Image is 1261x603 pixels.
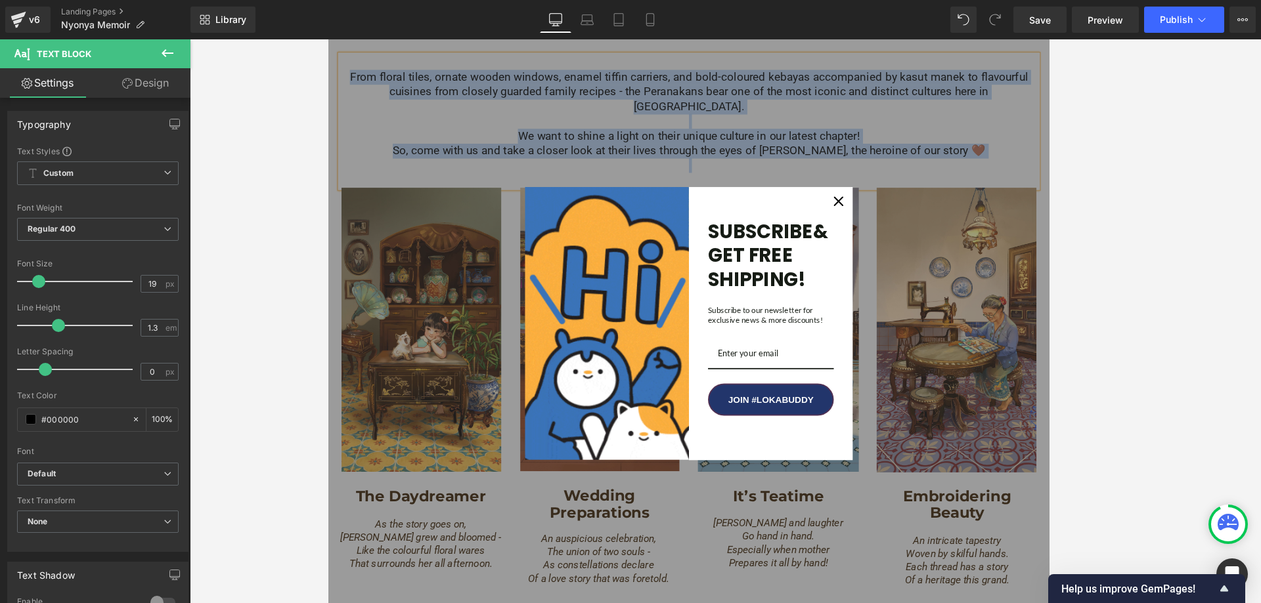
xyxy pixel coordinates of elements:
i: Default [28,468,56,480]
span: em [166,323,177,332]
button: Undo [950,7,977,33]
div: Letter Spacing [17,347,179,356]
a: Mobile [634,7,666,33]
a: Tablet [603,7,634,33]
span: px [166,367,177,376]
span: Publish [1160,14,1193,25]
strong: & GET FREE SHIPPING! [418,197,551,279]
span: Save [1029,13,1051,27]
div: Text Transform [17,496,179,505]
svg: close icon [557,173,567,184]
b: Regular 400 [28,224,76,234]
div: Line Height [17,303,179,312]
div: Font [17,447,179,456]
a: Landing Pages [61,7,190,17]
button: Redo [982,7,1008,33]
div: Typography [17,112,71,130]
div: v6 [26,11,43,28]
span: Text Block [37,49,91,59]
strong: SUBSCRIBE [418,197,534,226]
div: Text Color [17,391,179,400]
div: Text Styles [17,146,179,156]
a: New Library [190,7,255,33]
div: Font Weight [17,203,179,213]
a: Desktop [540,7,571,33]
h3: Subscribe to our newsletter for exclusive news & more discounts! [418,293,557,315]
input: Email field [418,330,557,364]
span: Library [215,14,246,26]
span: px [166,280,177,288]
span: Preview [1088,13,1123,27]
a: Preview [1072,7,1139,33]
div: Open Intercom Messenger [1216,558,1248,590]
a: Design [98,68,193,98]
button: Close [546,163,578,194]
div: Font Size [17,259,179,268]
button: Publish [1144,7,1224,33]
a: v6 [5,7,51,33]
a: Laptop [571,7,603,33]
button: More [1229,7,1256,33]
b: Custom [43,168,74,179]
b: None [28,516,48,526]
div: % [146,408,178,431]
span: Nyonya Memoir [61,20,130,30]
div: Text Shadow [17,562,75,581]
input: Color [41,412,125,426]
span: Help us improve GemPages! [1061,583,1216,595]
button: Show survey - Help us improve GemPages! [1061,581,1232,596]
button: JOIN #LOKABUDDY [418,379,557,415]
